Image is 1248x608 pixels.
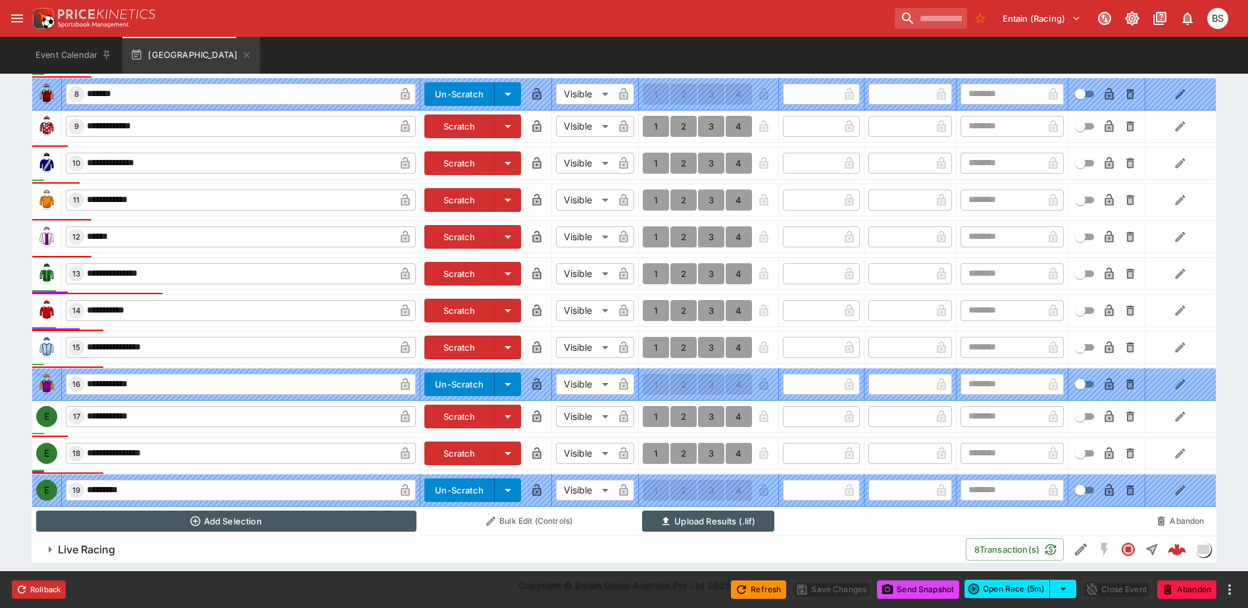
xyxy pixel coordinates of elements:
button: 4 [726,443,752,464]
img: runner 11 [36,190,57,211]
button: Open Race (5m) [964,580,1050,598]
button: 2 [670,116,697,137]
span: 19 [70,486,83,495]
button: 1 [643,406,669,427]
button: Add Selection [36,511,416,532]
button: 3 [698,116,724,137]
div: E [36,443,57,464]
h6: Live Racing [58,543,115,557]
div: Visible [556,153,613,174]
div: Visible [556,337,613,358]
img: liveracing [1196,542,1211,557]
div: Visible [556,84,613,105]
button: Abandon [1157,580,1216,599]
span: Mark an event as closed and abandoned. [1157,582,1216,595]
button: Event Calendar [28,37,120,74]
div: Visible [556,300,613,321]
button: 4 [726,406,752,427]
div: Visible [556,226,613,247]
button: more [1222,582,1237,597]
button: 2 [670,263,697,284]
div: Visible [556,406,613,427]
div: Brendan Scoble [1207,8,1228,29]
button: 2 [670,226,697,247]
button: 1 [643,443,669,464]
img: logo-cerberus--red.svg [1168,540,1186,559]
div: E [36,480,57,501]
img: runner 10 [36,153,57,174]
button: 1 [643,116,669,137]
div: Visible [556,263,613,284]
button: 4 [726,263,752,284]
button: 4 [726,226,752,247]
button: Closed [1116,538,1140,561]
button: 4 [726,190,752,211]
button: Straight [1140,538,1164,561]
button: open drawer [5,7,29,30]
img: PriceKinetics Logo [29,5,55,32]
span: 15 [70,343,83,352]
button: 1 [643,190,669,211]
button: Toggle light/dark mode [1120,7,1144,30]
img: runner 8 [36,84,57,105]
button: Select Tenant [995,8,1089,29]
img: Sportsbook Management [58,22,129,28]
button: 1 [643,226,669,247]
span: 17 [70,412,83,421]
button: Un-Scratch [424,478,495,502]
img: runner 14 [36,300,57,321]
button: select merge strategy [1050,580,1076,598]
button: 2 [670,300,697,321]
svg: Closed [1120,542,1136,557]
img: runner 16 [36,374,57,395]
button: Un-Scratch [424,372,495,396]
span: 16 [70,380,83,389]
img: runner 13 [36,263,57,284]
button: 1 [643,263,669,284]
input: search [895,8,967,29]
button: Connected to PK [1093,7,1116,30]
span: 12 [70,232,83,241]
button: 2 [670,406,697,427]
span: 14 [70,306,83,315]
span: 9 [72,122,82,131]
button: Live Racing [32,536,966,563]
button: 2 [670,153,697,174]
button: Scratch [424,188,495,212]
button: No Bookmarks [970,8,991,29]
button: 1 [643,153,669,174]
button: Rollback [12,580,66,599]
button: Scratch [424,151,495,175]
button: 3 [698,226,724,247]
button: 3 [698,153,724,174]
button: Scratch [424,405,495,428]
span: 10 [70,159,83,168]
div: Visible [556,480,613,501]
a: f9daa868-abd0-4484-b34f-0dcca41384b9 [1164,536,1190,563]
button: 8Transaction(s) [966,538,1064,561]
button: Scratch [424,262,495,286]
button: Scratch [424,442,495,465]
span: 13 [70,269,83,278]
div: split button [964,580,1076,598]
img: PriceKinetics [58,9,155,19]
button: 1 [643,300,669,321]
div: Visible [556,116,613,137]
button: [GEOGRAPHIC_DATA] [122,37,260,74]
button: 2 [670,190,697,211]
div: Visible [556,190,613,211]
button: 3 [698,263,724,284]
button: 4 [726,300,752,321]
button: Scratch [424,225,495,249]
button: Refresh [731,580,786,599]
span: 8 [72,89,82,99]
button: 2 [670,443,697,464]
img: runner 12 [36,226,57,247]
button: Edit Detail [1069,538,1093,561]
button: Send Snapshot [877,580,959,599]
button: Scratch [424,299,495,322]
button: 4 [726,116,752,137]
button: Upload Results (.lif) [642,511,774,532]
div: f9daa868-abd0-4484-b34f-0dcca41384b9 [1168,540,1186,559]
